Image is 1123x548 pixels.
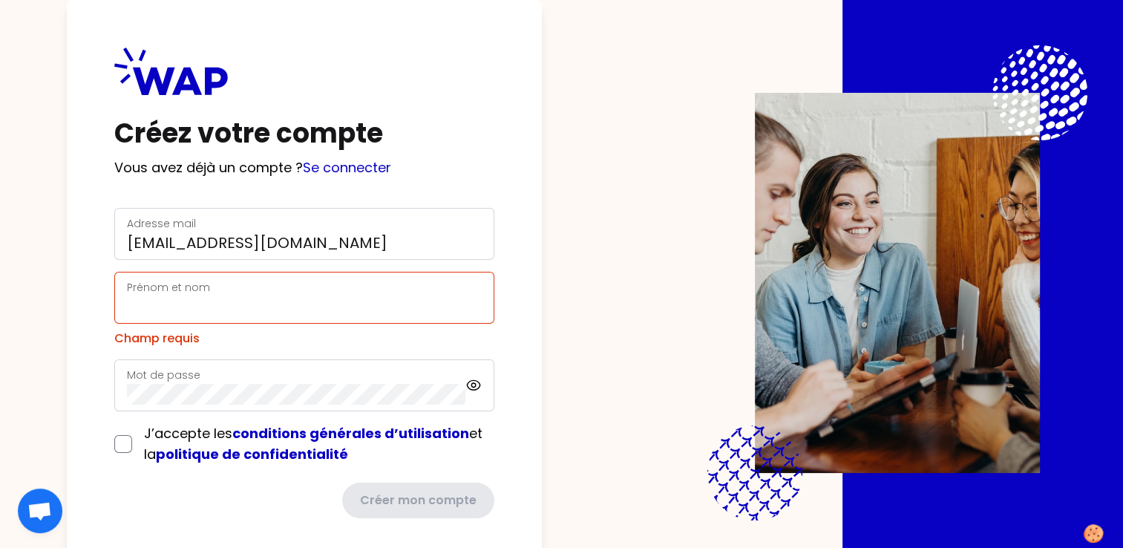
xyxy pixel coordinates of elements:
label: Mot de passe [127,368,200,382]
h1: Créez votre compte [114,119,494,149]
a: Se connecter [303,158,391,177]
a: politique de confidentialité [156,445,348,463]
label: Prénom et nom [127,280,210,295]
img: Description [755,93,1040,473]
label: Adresse mail [127,216,196,231]
a: conditions générales d’utilisation [232,424,469,443]
div: Champ requis [114,330,494,348]
p: Vous avez déjà un compte ? [114,157,494,178]
button: Créer mon compte [342,483,494,518]
span: J’accepte les et la [144,424,482,463]
div: Ouvrir le chat [18,489,62,533]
